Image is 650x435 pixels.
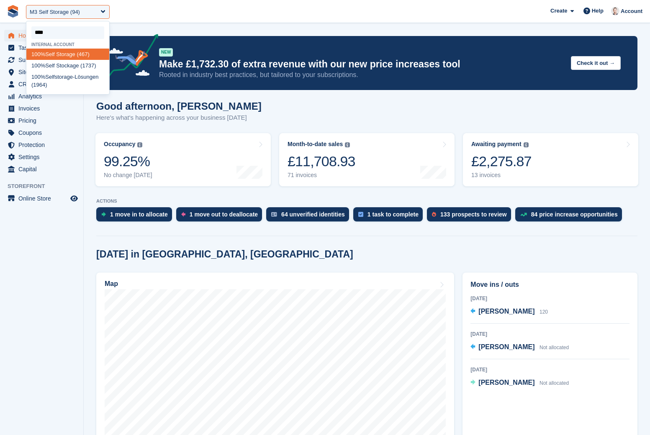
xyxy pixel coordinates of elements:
[288,153,355,170] div: £11,708.93
[540,345,569,350] span: Not allocated
[96,113,262,123] p: Here's what's happening across your business [DATE]
[18,127,69,139] span: Coupons
[100,34,159,82] img: price-adjustments-announcement-icon-8257ccfd72463d97f412b2fc003d46551f7dbcb40ab6d574587a9cd5c0d94...
[515,207,626,226] a: 84 price increase opportunities
[358,212,363,217] img: task-75834270c22a3079a89374b754ae025e5fb1db73e45f91037f5363f120a921f8.svg
[95,133,271,186] a: Occupancy 99.25% No change [DATE]
[520,213,527,216] img: price_increase_opportunities-93ffe204e8149a01c8c9dc8f82e8f89637d9d84a8eef4429ea346261dce0b2c0.svg
[96,198,637,204] p: ACTIONS
[26,60,109,71] div: Self Stockage (1737)
[96,249,353,260] h2: [DATE] in [GEOGRAPHIC_DATA], [GEOGRAPHIC_DATA]
[531,211,618,218] div: 84 price increase opportunities
[18,115,69,126] span: Pricing
[105,280,118,288] h2: Map
[611,7,619,15] img: Jeff Knox
[4,66,79,78] a: menu
[18,54,69,66] span: Subscriptions
[471,153,532,170] div: £2,275.87
[101,212,106,217] img: move_ins_to_allocate_icon-fdf77a2bb77ea45bf5b3d319d69a93e2d87916cf1d5bf7949dd705db3b84f3ca.svg
[571,56,621,70] button: Check it out →
[4,115,79,126] a: menu
[30,8,80,16] div: M3 Self Storage (94)
[190,211,258,218] div: 1 move out to deallocate
[18,193,69,204] span: Online Store
[470,280,629,290] h2: Move ins / outs
[440,211,507,218] div: 133 prospects to review
[104,141,135,148] div: Occupancy
[18,139,69,151] span: Protection
[524,142,529,147] img: icon-info-grey-7440780725fd019a000dd9b08b2336e03edf1995a4989e88bcd33f0948082b44.svg
[471,172,532,179] div: 13 invoices
[288,141,343,148] div: Month-to-date sales
[137,142,142,147] img: icon-info-grey-7440780725fd019a000dd9b08b2336e03edf1995a4989e88bcd33f0948082b44.svg
[31,62,45,69] span: 100%
[18,42,69,54] span: Tasks
[96,100,262,112] h1: Good afternoon, [PERSON_NAME]
[353,207,427,226] a: 1 task to complete
[470,378,569,389] a: [PERSON_NAME] Not allocated
[18,78,69,90] span: CRM
[367,211,419,218] div: 1 task to complete
[432,212,436,217] img: prospect-51fa495bee0391a8d652442698ab0144808aea92771e9ea1ae160a38d050c398.svg
[463,133,638,186] a: Awaiting payment £2,275.87 13 invoices
[279,133,455,186] a: Month-to-date sales £11,708.93 71 invoices
[159,58,564,70] p: Make £1,732.30 of extra revenue with our new price increases tool
[288,172,355,179] div: 71 invoices
[31,74,45,80] span: 100%
[104,172,152,179] div: No change [DATE]
[104,153,152,170] div: 99.25%
[176,207,266,226] a: 1 move out to deallocate
[4,54,79,66] a: menu
[18,163,69,175] span: Capital
[271,212,277,217] img: verify_identity-adf6edd0f0f0b5bbfe63781bf79b02c33cf7c696d77639b501bdc392416b5a36.svg
[18,30,69,41] span: Home
[470,342,569,353] a: [PERSON_NAME] Not allocated
[4,78,79,90] a: menu
[4,103,79,114] a: menu
[26,42,109,47] div: Internal account
[470,330,629,338] div: [DATE]
[4,30,79,41] a: menu
[4,139,79,151] a: menu
[621,7,642,15] span: Account
[550,7,567,15] span: Create
[470,366,629,373] div: [DATE]
[592,7,604,15] span: Help
[4,193,79,204] a: menu
[4,42,79,54] a: menu
[478,343,534,350] span: [PERSON_NAME]
[181,212,185,217] img: move_outs_to_deallocate_icon-f764333ba52eb49d3ac5e1228854f67142a1ed5810a6f6cc68b1a99e826820c5.svg
[4,163,79,175] a: menu
[159,48,173,57] div: NEW
[471,141,522,148] div: Awaiting payment
[478,379,534,386] span: [PERSON_NAME]
[540,309,548,315] span: 120
[281,211,345,218] div: 64 unverified identities
[18,151,69,163] span: Settings
[4,127,79,139] a: menu
[4,90,79,102] a: menu
[31,51,45,57] span: 100%
[26,71,109,91] div: Selfstorage-Lösungen (1964)
[470,306,548,317] a: [PERSON_NAME] 120
[478,308,534,315] span: [PERSON_NAME]
[540,380,569,386] span: Not allocated
[8,182,83,190] span: Storefront
[110,211,168,218] div: 1 move in to allocate
[427,207,515,226] a: 133 prospects to review
[18,66,69,78] span: Sites
[18,103,69,114] span: Invoices
[69,193,79,203] a: Preview store
[18,90,69,102] span: Analytics
[470,295,629,302] div: [DATE]
[266,207,353,226] a: 64 unverified identities
[26,49,109,60] div: Self Storage (467)
[345,142,350,147] img: icon-info-grey-7440780725fd019a000dd9b08b2336e03edf1995a4989e88bcd33f0948082b44.svg
[4,151,79,163] a: menu
[159,70,564,80] p: Rooted in industry best practices, but tailored to your subscriptions.
[7,5,19,18] img: stora-icon-8386f47178a22dfd0bd8f6a31ec36ba5ce8667c1dd55bd0f319d3a0aa187defe.svg
[96,207,176,226] a: 1 move in to allocate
